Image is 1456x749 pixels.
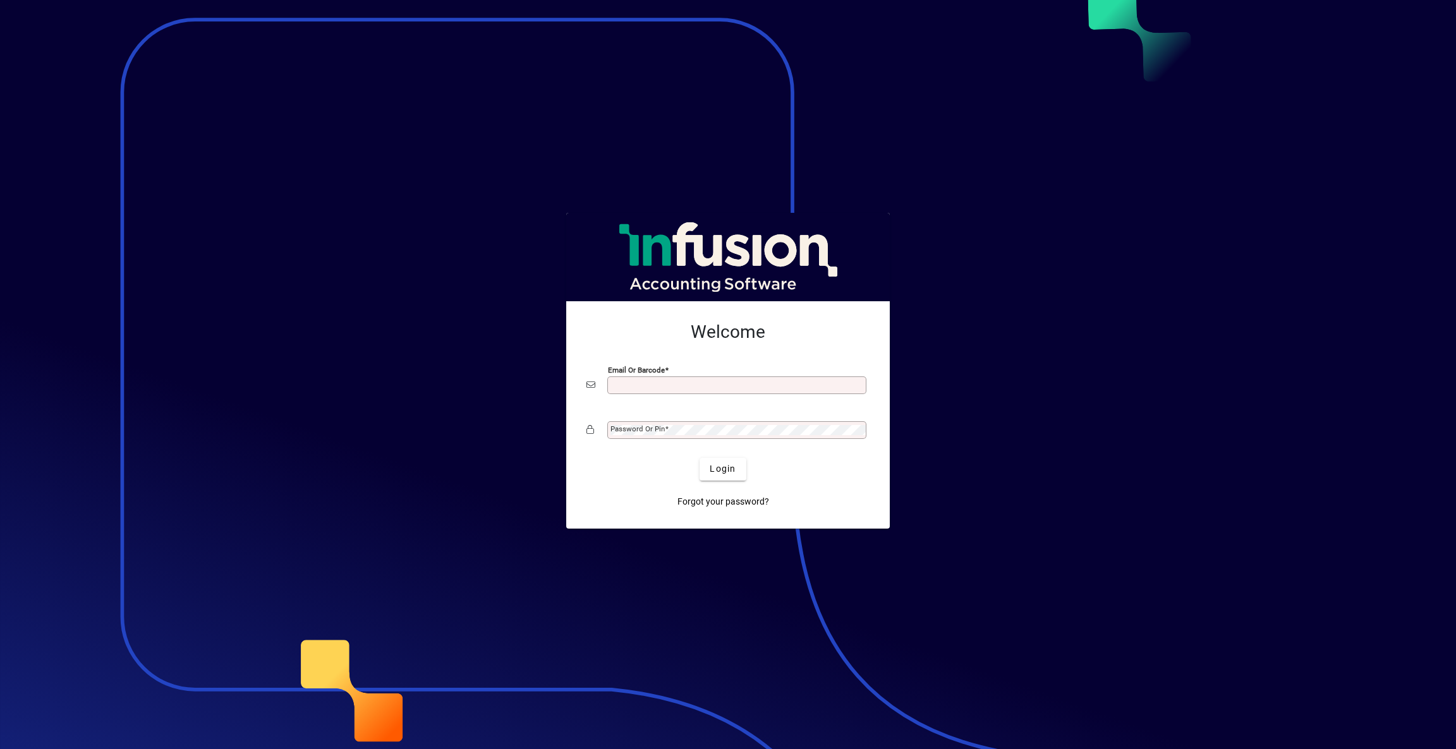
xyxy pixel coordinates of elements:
span: Forgot your password? [677,495,769,508]
span: Login [710,462,736,476]
mat-label: Email or Barcode [608,365,665,374]
h2: Welcome [586,321,870,343]
a: Forgot your password? [672,491,774,513]
mat-label: Password or Pin [610,424,665,433]
button: Login [700,458,746,481]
